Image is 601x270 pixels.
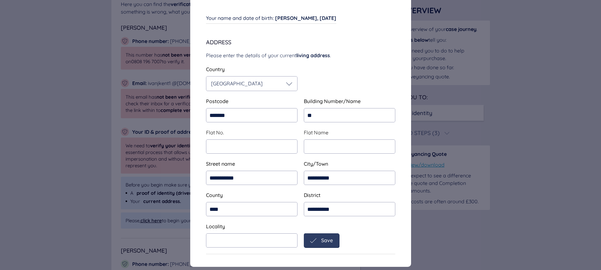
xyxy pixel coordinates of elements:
[206,98,228,104] span: Postcode
[296,52,330,58] span: living address
[304,129,328,136] span: Flat Name
[304,98,361,104] span: Building Number/Name
[206,192,223,198] span: County
[275,15,336,21] span: [PERSON_NAME], [DATE]
[206,129,224,136] span: Flat No.
[206,39,231,46] span: Address
[206,15,274,21] span: Your name and date of birth :
[206,66,225,72] span: Country
[304,192,321,198] span: District
[206,223,225,230] span: Locality
[206,52,395,59] div: Please enter the details of your current .
[304,161,328,167] span: City/Town
[211,80,262,87] span: [GEOGRAPHIC_DATA]
[321,237,333,243] span: Save
[206,161,235,167] span: Street name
